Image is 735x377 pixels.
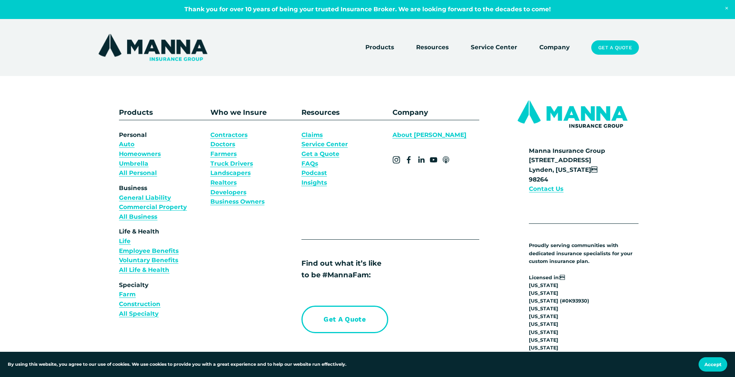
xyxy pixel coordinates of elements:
[430,156,437,164] a: YouTube
[119,202,187,212] a: Commercial Property
[119,193,171,203] a: General Liability
[529,185,563,192] strong: Contact Us
[699,357,727,372] button: Accept
[565,298,589,304] strong: 0K93930)
[301,159,318,169] a: FAQs
[119,159,148,169] a: Umbrella
[471,42,517,53] a: Service Center
[416,43,449,52] span: Resources
[119,149,161,159] a: Homeowners
[392,107,479,118] p: Company
[119,168,157,178] a: All Personal
[301,258,456,280] p: Find out what it’s like to be #MannaFam:
[119,227,206,275] p: Life & Health
[301,149,339,159] a: Get a Quote
[119,290,136,299] a: Farm
[301,168,327,178] a: Podcast
[210,107,297,118] p: Who we Insure
[119,183,206,222] p: Business
[365,42,394,53] a: folder dropdown
[392,156,400,164] a: Instagram
[210,197,265,207] a: Business Owners
[119,237,131,246] a: Life
[119,280,206,319] p: Specialty
[529,147,605,183] strong: Manna Insurance Group [STREET_ADDRESS] Lynden, [US_STATE] 98264
[417,156,425,164] a: LinkedIn
[119,299,160,309] a: Construction
[529,242,639,265] p: Proudly serving communities with dedicated insurance specialists for your custom insurance plan.
[119,130,206,178] p: Personal
[442,156,450,164] a: Apple Podcasts
[301,140,348,149] a: Service Center
[301,306,388,333] a: Get a Quote
[210,130,253,197] a: ContractorsDoctorsFarmersTruck DriversLandscapersRealtorsDevelopers
[119,212,157,222] a: All Business
[119,107,183,118] p: Products
[119,140,134,149] a: Auto
[119,265,169,275] a: All Life & Health
[301,107,388,118] p: Resources
[416,42,449,53] a: folder dropdown
[119,246,179,256] a: Employee Benefits
[704,361,721,367] span: Accept
[119,309,158,319] a: All Specialty
[365,43,394,52] span: Products
[301,178,327,188] a: Insights
[529,184,563,194] a: Contact Us
[119,256,178,265] a: Voluntary Benefits
[8,361,346,368] p: By using this website, you agree to our use of cookies. We use cookies to provide you with a grea...
[392,130,466,140] a: About [PERSON_NAME]
[301,130,323,140] a: Claims
[405,156,413,164] a: Facebook
[591,40,639,55] a: Get a Quote
[96,32,209,62] img: Manna Insurance Group
[539,42,570,53] a: Company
